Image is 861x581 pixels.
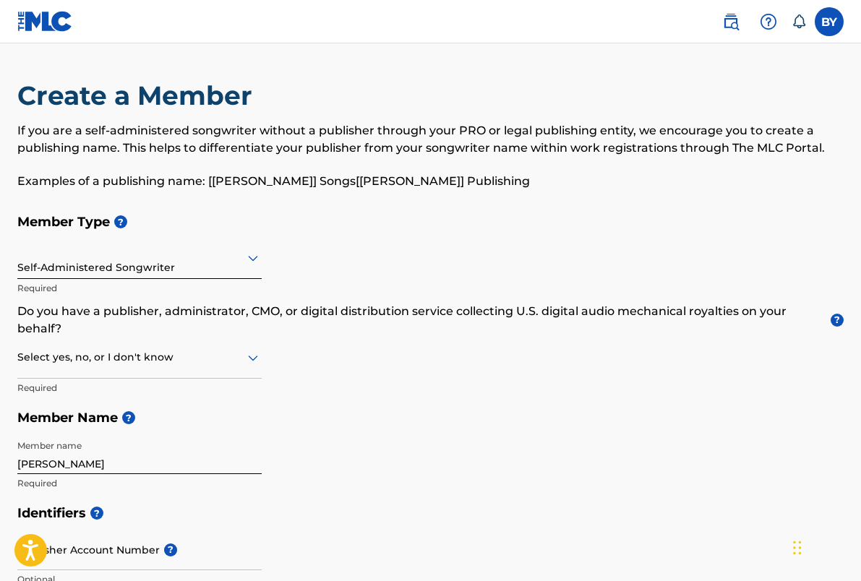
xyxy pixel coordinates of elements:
[17,122,844,157] p: If you are a self-administered songwriter without a publisher through your PRO or legal publishin...
[760,13,777,30] img: help
[722,13,740,30] img: search
[793,526,802,569] div: Drag
[17,403,844,434] h5: Member Name
[17,79,260,112] h2: Create a Member
[114,215,127,228] span: ?
[17,11,73,32] img: MLC Logo
[831,314,844,327] span: ?
[17,303,844,337] p: Do you have a publisher, administrator, CMO, or digital distribution service collecting U.S. digi...
[90,507,103,520] span: ?
[164,543,177,556] span: ?
[815,7,844,36] div: User Menu
[17,240,262,275] div: Self-Administered Songwriter
[821,371,861,488] iframe: Resource Center
[17,382,262,395] p: Required
[122,411,135,424] span: ?
[17,173,844,190] p: Examples of a publishing name: [[PERSON_NAME]] Songs[[PERSON_NAME]] Publishing
[17,498,844,529] h5: Identifiers
[754,7,783,36] div: Help
[17,477,262,490] p: Required
[792,14,806,29] div: Notifications
[17,282,262,295] p: Required
[789,512,861,581] iframe: Chat Widget
[17,207,844,238] h5: Member Type
[716,7,745,36] a: Public Search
